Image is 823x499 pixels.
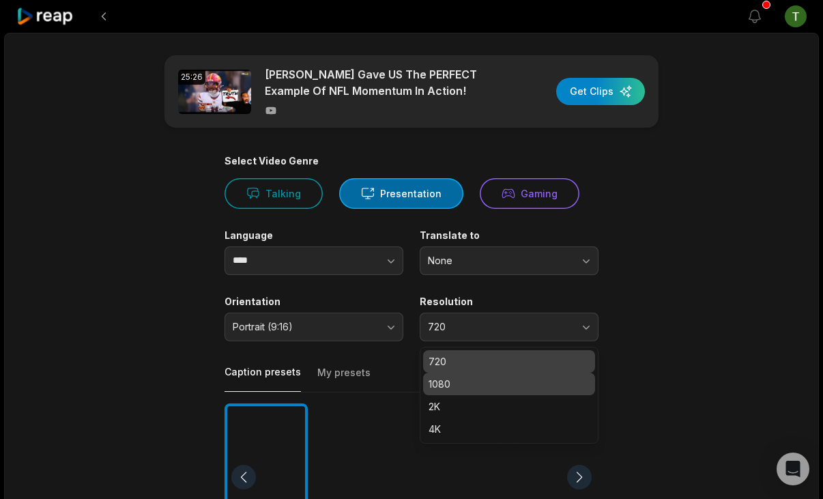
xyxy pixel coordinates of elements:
button: Portrait (9:16) [225,313,403,341]
p: [PERSON_NAME] Gave US The PERFECT Example Of NFL Momentum In Action! [265,66,500,99]
p: 4K [429,422,590,436]
div: 25:26 [178,70,205,85]
span: 720 [428,321,571,333]
span: Portrait (9:16) [233,321,376,333]
button: Talking [225,178,323,209]
label: Resolution [420,296,598,308]
p: 720 [429,354,590,369]
button: My presets [317,366,371,392]
button: Caption presets [225,365,301,392]
button: Get Clips [556,78,645,105]
label: Translate to [420,229,598,242]
div: Open Intercom Messenger [777,453,809,485]
button: Gaming [480,178,579,209]
p: 2K [429,399,590,414]
p: 1080 [429,377,590,391]
label: Language [225,229,403,242]
span: None [428,255,571,267]
div: 720 [420,347,598,444]
div: Select Video Genre [225,155,598,167]
button: 720 [420,313,598,341]
button: None [420,246,598,275]
label: Orientation [225,296,403,308]
button: Presentation [339,178,463,209]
